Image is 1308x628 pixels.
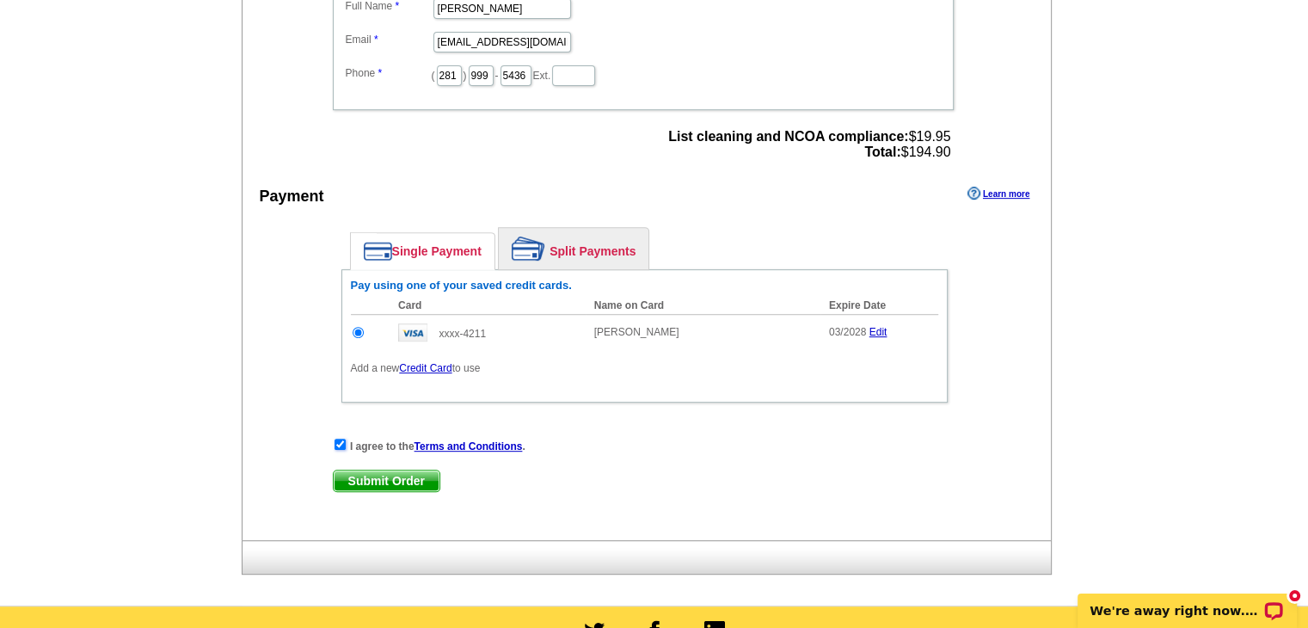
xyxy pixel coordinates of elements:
[346,32,432,47] label: Email
[398,323,427,342] img: visa.gif
[1066,574,1308,628] iframe: LiveChat chat widget
[260,185,324,208] div: Payment
[399,362,451,374] a: Credit Card
[351,233,494,269] a: Single Payment
[334,471,439,491] span: Submit Order
[439,328,486,340] span: xxxx-4211
[820,297,938,315] th: Expire Date
[350,440,525,453] strong: I agree to the .
[341,61,945,88] dd: ( ) - Ext.
[351,360,938,376] p: Add a new to use
[864,145,900,159] strong: Total:
[499,228,648,269] a: Split Payments
[586,297,820,315] th: Name on Card
[668,129,908,144] strong: List cleaning and NCOA compliance:
[415,440,523,453] a: Terms and Conditions
[594,326,679,338] span: [PERSON_NAME]
[967,187,1029,200] a: Learn more
[351,279,938,292] h6: Pay using one of your saved credit cards.
[512,237,545,261] img: split-payment.png
[364,242,392,261] img: single-payment.png
[668,129,950,160] span: $19.95 $194.90
[346,65,432,81] label: Phone
[390,297,586,315] th: Card
[829,326,866,338] span: 03/2028
[869,326,887,338] a: Edit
